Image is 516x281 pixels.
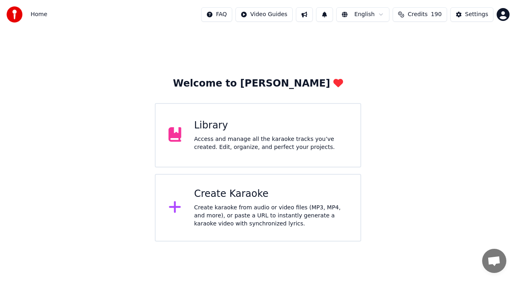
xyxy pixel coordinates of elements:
[201,7,232,22] button: FAQ
[31,10,47,19] span: Home
[450,7,493,22] button: Settings
[482,249,506,273] a: Open chat
[31,10,47,19] nav: breadcrumb
[393,7,447,22] button: Credits190
[235,7,293,22] button: Video Guides
[465,10,488,19] div: Settings
[431,10,442,19] span: 190
[194,119,348,132] div: Library
[194,135,348,151] div: Access and manage all the karaoke tracks you’ve created. Edit, organize, and perfect your projects.
[408,10,427,19] span: Credits
[173,77,343,90] div: Welcome to [PERSON_NAME]
[194,188,348,200] div: Create Karaoke
[6,6,23,23] img: youka
[194,204,348,228] div: Create karaoke from audio or video files (MP3, MP4, and more), or paste a URL to instantly genera...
